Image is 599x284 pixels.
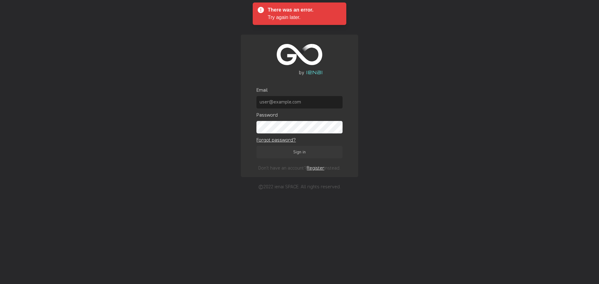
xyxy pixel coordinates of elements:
input: user@example.com [256,96,342,108]
label: Password [256,112,342,118]
a: Forgot password? [256,137,296,144]
a: Register [307,166,324,171]
span: ©2022 ienai SPACE. All rights reserved. [258,183,341,190]
img: image [276,44,323,75]
div: There was an error. [268,6,334,14]
div: Try again later. [268,14,336,21]
span: Don't have an account? instead. [258,165,340,171]
label: Email [256,87,342,93]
